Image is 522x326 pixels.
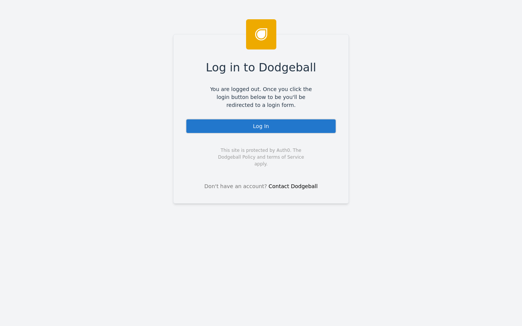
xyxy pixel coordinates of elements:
[269,183,318,189] a: Contact Dodgeball
[206,59,316,76] span: Log in to Dodgeball
[186,119,336,134] div: Log In
[204,85,318,109] span: You are logged out. Once you click the login button below to be you'll be redirected to a login f...
[204,182,267,190] span: Don't have an account?
[211,147,311,167] span: This site is protected by Auth0. The Dodgeball Policy and terms of Service apply.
